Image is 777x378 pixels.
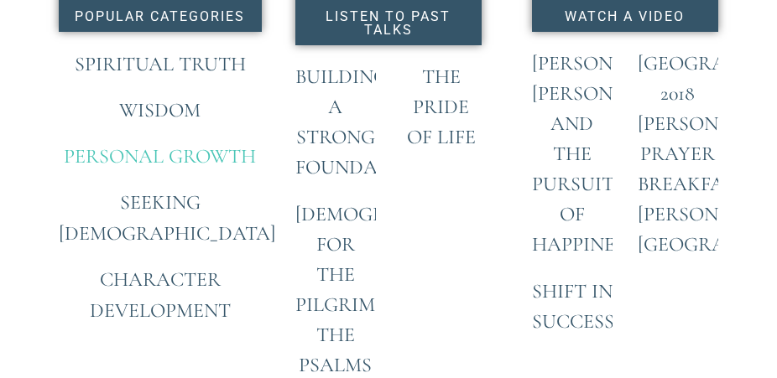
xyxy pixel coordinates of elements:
h3: Popular categories [67,10,253,23]
a: Wisdom [119,98,201,122]
a: Seeking [DEMOGRAPHIC_DATA] [59,190,276,246]
a: Building A Strong Foundation [295,65,425,179]
a: Shift in Success [532,279,614,334]
h3: Watch a video [540,10,710,23]
a: Character Development [90,267,231,323]
a: Personal Growth [64,144,256,168]
a: [PERSON_NAME], [PERSON_NAME] and the Pursuit of Happiness [532,51,687,256]
a: Spiritual Truth [75,52,246,76]
a: The Pride of Life [407,65,476,149]
h3: Listen to past Talks [304,10,473,37]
